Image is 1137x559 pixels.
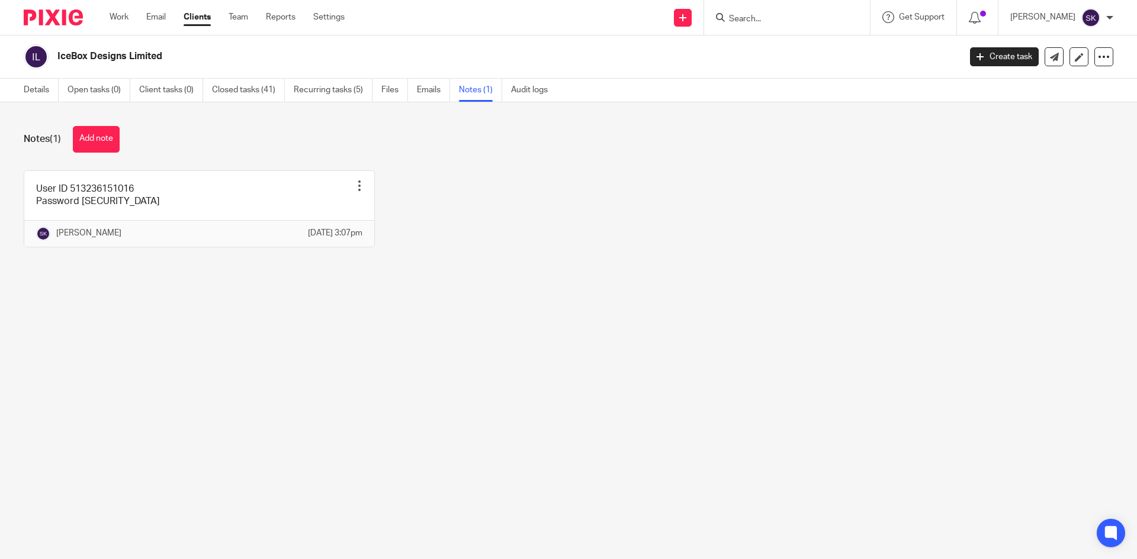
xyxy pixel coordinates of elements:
img: svg%3E [36,227,50,241]
p: [DATE] 3:07pm [308,227,362,239]
input: Search [728,14,834,25]
a: Clients [184,11,211,23]
a: Email [146,11,166,23]
a: Emails [417,79,450,102]
a: Open tasks (0) [68,79,130,102]
a: Notes (1) [459,79,502,102]
a: Closed tasks (41) [212,79,285,102]
button: Add note [73,126,120,153]
img: svg%3E [1081,8,1100,27]
p: [PERSON_NAME] [56,227,121,239]
h2: IceBox Designs Limited [57,50,773,63]
a: Client tasks (0) [139,79,203,102]
img: Pixie [24,9,83,25]
a: Create task [970,47,1039,66]
a: Team [229,11,248,23]
a: Files [381,79,408,102]
a: Recurring tasks (5) [294,79,372,102]
span: (1) [50,134,61,144]
h1: Notes [24,133,61,146]
img: svg%3E [24,44,49,69]
span: Get Support [899,13,945,21]
p: [PERSON_NAME] [1010,11,1075,23]
a: Details [24,79,59,102]
a: Audit logs [511,79,557,102]
a: Reports [266,11,296,23]
a: Settings [313,11,345,23]
a: Work [110,11,129,23]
